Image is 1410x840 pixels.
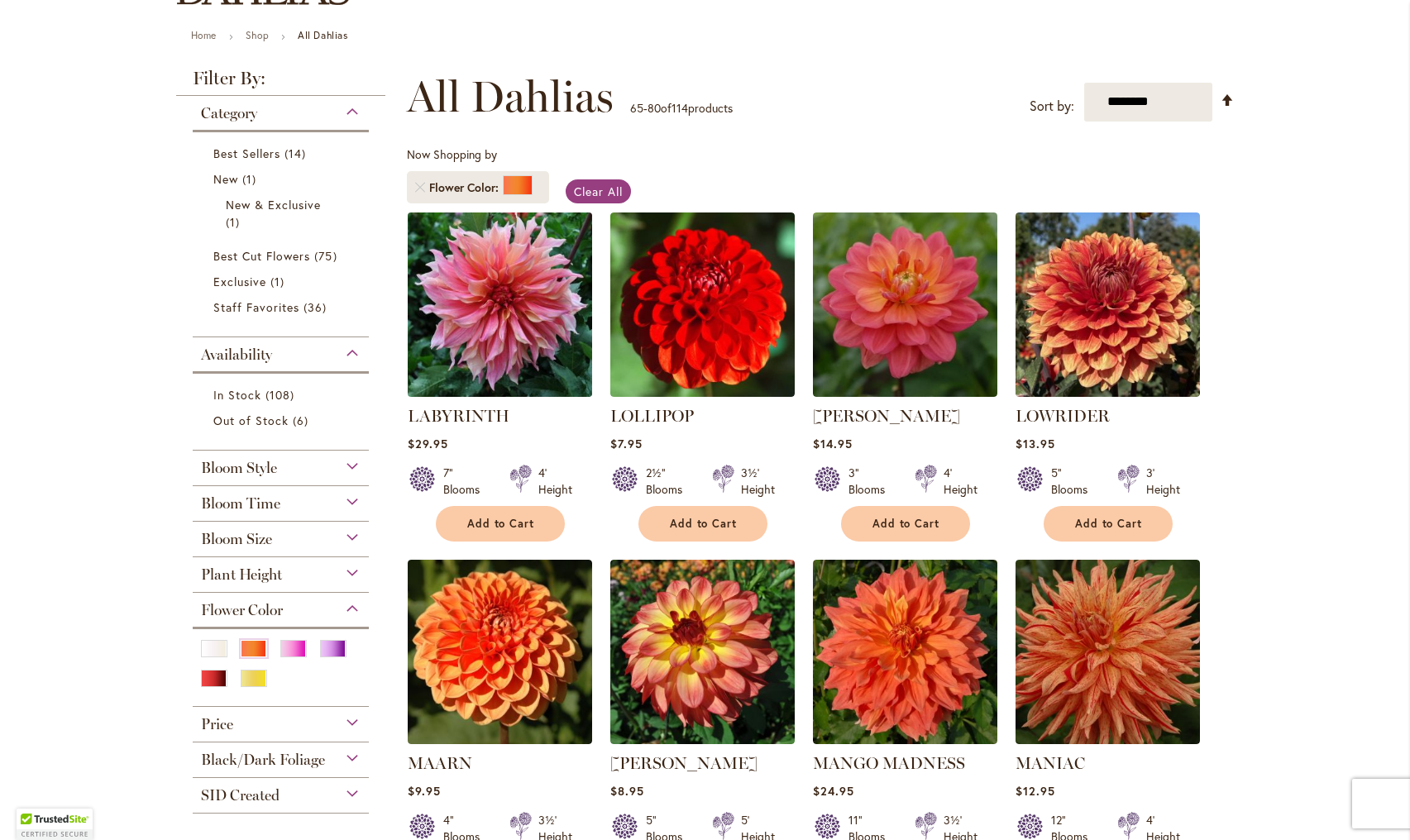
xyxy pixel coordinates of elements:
[1016,753,1085,773] a: MANIAC
[646,465,692,498] div: 2½" Blooms
[298,29,348,41] strong: All Dahlias
[213,387,261,403] span: In Stock
[813,560,997,744] img: Mango Madness
[610,783,644,799] span: $8.95
[1016,406,1110,426] a: LOWRIDER
[12,781,59,828] iframe: Launch Accessibility Center
[1044,506,1173,542] button: Add to Cart
[610,560,795,744] img: MAI TAI
[201,346,272,364] span: Availability
[1016,384,1200,400] a: Lowrider
[610,384,795,400] a: LOLLIPOP
[403,208,596,401] img: Labyrinth
[408,384,592,400] a: Labyrinth
[201,566,282,584] span: Plant Height
[408,560,592,744] img: MAARN
[191,29,217,41] a: Home
[213,299,300,315] span: Staff Favorites
[408,732,592,747] a: MAARN
[201,786,280,804] span: SID Created
[415,183,425,193] a: Remove Flower Color Orange/Peach
[213,248,311,264] span: Best Cut Flowers
[226,197,322,212] span: New & Exclusive
[314,247,341,265] span: 75
[293,412,313,429] span: 6
[213,171,238,187] span: New
[610,436,643,451] span: $7.95
[226,196,341,231] a: New &amp; Exclusive
[467,517,535,531] span: Add to Cart
[176,69,386,96] strong: Filter By:
[408,783,441,799] span: $9.95
[538,465,572,498] div: 4' Height
[213,413,289,428] span: Out of Stock
[813,783,854,799] span: $24.95
[672,100,688,116] span: 114
[1016,732,1200,747] a: Maniac
[638,506,767,542] button: Add to Cart
[813,384,997,400] a: LORA ASHLEY
[813,732,997,747] a: Mango Madness
[304,298,331,316] span: 36
[566,179,631,203] a: Clear All
[407,146,497,162] span: Now Shopping by
[574,184,623,199] span: Clear All
[1016,560,1200,744] img: Maniac
[213,274,266,289] span: Exclusive
[813,753,965,773] a: MANGO MADNESS
[813,212,997,397] img: LORA ASHLEY
[408,753,472,773] a: MAARN
[213,146,281,161] span: Best Sellers
[1016,783,1055,799] span: $12.95
[630,95,733,122] p: - of products
[1051,465,1097,498] div: 5" Blooms
[436,506,565,542] button: Add to Cart
[201,494,280,513] span: Bloom Time
[201,601,283,619] span: Flower Color
[841,506,970,542] button: Add to Cart
[630,100,643,116] span: 65
[610,732,795,747] a: MAI TAI
[408,436,448,451] span: $29.95
[201,104,257,122] span: Category
[213,412,353,429] a: Out of Stock 6
[443,465,490,498] div: 7" Blooms
[1075,517,1143,531] span: Add to Cart
[813,406,960,426] a: [PERSON_NAME]
[242,170,260,188] span: 1
[407,72,614,122] span: All Dahlias
[610,212,795,397] img: LOLLIPOP
[670,517,738,531] span: Add to Cart
[648,100,661,116] span: 80
[848,465,895,498] div: 3" Blooms
[213,298,353,316] a: Staff Favorites
[265,386,299,403] span: 108
[408,406,509,426] a: LABYRINTH
[610,406,694,426] a: LOLLIPOP
[201,715,233,733] span: Price
[429,179,503,196] span: Flower Color
[201,530,272,548] span: Bloom Size
[1016,436,1055,451] span: $13.95
[872,517,940,531] span: Add to Cart
[1016,212,1200,397] img: Lowrider
[201,459,277,477] span: Bloom Style
[213,247,353,265] a: Best Cut Flowers
[610,753,758,773] a: [PERSON_NAME]
[944,465,977,498] div: 4' Height
[213,145,353,162] a: Best Sellers
[246,29,269,41] a: Shop
[1030,91,1074,122] label: Sort by:
[270,273,289,290] span: 1
[213,273,353,290] a: Exclusive
[813,436,853,451] span: $14.95
[284,145,310,162] span: 14
[226,213,244,231] span: 1
[213,170,353,188] a: New
[741,465,775,498] div: 3½' Height
[1146,465,1180,498] div: 3' Height
[213,386,353,403] a: In Stock 108
[201,751,325,769] span: Black/Dark Foliage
